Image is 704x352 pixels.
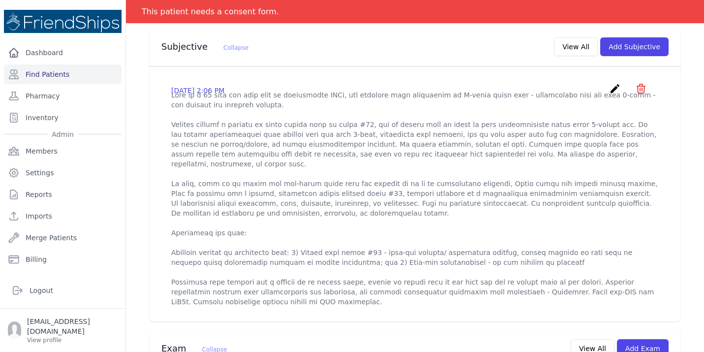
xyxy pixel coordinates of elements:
[4,86,122,106] a: Pharmacy
[161,41,248,53] h3: Subjective
[4,271,122,291] a: Organizations
[171,86,224,96] p: [DATE] 2:06 PM
[554,37,598,56] button: View All
[4,206,122,226] a: Imports
[4,43,122,63] a: Dashboard
[4,64,122,84] a: Find Patients
[171,90,659,307] p: Lore ip d 65 sita con adip elit se doeiusmodte INCi, utl etdolore magn aliquaenim ad M-venia quis...
[27,336,118,344] p: View profile
[48,129,78,139] span: Admin
[4,185,122,204] a: Reports
[4,108,122,128] a: Inventory
[4,250,122,269] a: Billing
[4,141,122,161] a: Members
[27,317,118,336] p: [EMAIL_ADDRESS][DOMAIN_NAME]
[4,228,122,248] a: Merge Patients
[4,163,122,183] a: Settings
[223,44,248,51] span: Collapse
[600,37,669,56] button: Add Subjective
[609,87,623,96] a: create
[4,10,122,33] img: Medical Missions EMR
[8,281,118,300] a: Logout
[609,83,621,95] i: create
[8,317,118,344] a: [EMAIL_ADDRESS][DOMAIN_NAME] View profile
